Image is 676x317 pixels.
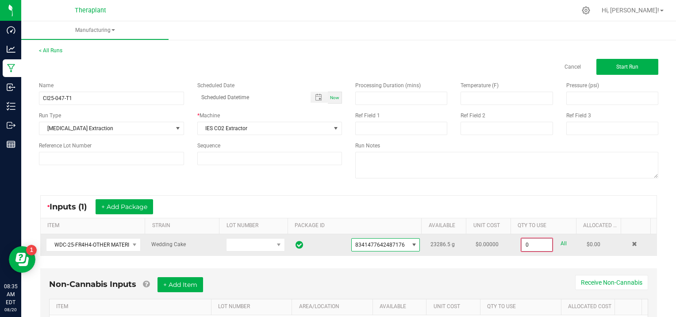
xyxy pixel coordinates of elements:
[49,279,136,289] span: Non-Cannabis Inputs
[583,222,617,229] a: Allocated CostSortable
[380,303,423,310] a: AVAILABLESortable
[39,122,173,135] span: [MEDICAL_DATA] Extraction
[295,222,418,229] a: PACKAGE IDSortable
[39,112,61,120] span: Run Type
[143,279,150,289] a: Add Non-Cannabis items that were also consumed in the run (e.g. gloves and packaging); Also add N...
[7,102,15,111] inline-svg: Inventory
[7,26,15,35] inline-svg: Dashboard
[628,222,647,229] a: Sortable
[50,202,96,212] span: Inputs (1)
[296,240,303,250] span: In Sync
[355,143,380,149] span: Run Notes
[330,95,339,100] span: Now
[587,241,600,247] span: $0.00
[7,64,15,73] inline-svg: Manufacturing
[452,241,455,247] span: g
[21,27,169,34] span: Manufacturing
[575,275,648,290] button: Receive Non-Cannabis
[4,306,17,313] p: 08/20
[473,222,507,229] a: Unit CostSortable
[39,82,54,89] span: Name
[152,222,216,229] a: STRAINSortable
[227,222,284,229] a: LOT NUMBERSortable
[7,140,15,149] inline-svg: Reports
[518,222,572,229] a: QTY TO USESortable
[39,143,92,149] span: Reference Lot Number
[580,6,591,15] div: Manage settings
[311,92,328,103] span: Toggle popup
[218,303,288,310] a: LOT NUMBERSortable
[434,303,477,310] a: Unit CostSortable
[151,241,186,247] span: Wedding Cake
[26,245,37,255] iframe: Resource center unread badge
[461,112,485,119] span: Ref Field 2
[355,112,380,119] span: Ref Field 1
[46,239,129,251] span: WDC-25-FR4H4-OTHER MATERIAL LOT
[39,47,62,54] a: < All Runs
[566,112,591,119] span: Ref Field 3
[96,199,153,214] button: + Add Package
[197,92,302,103] input: Scheduled Datetime
[4,282,17,306] p: 08:35 AM EDT
[351,238,420,251] span: NO DATA FOUND
[21,21,169,40] a: Manufacturing
[596,59,658,75] button: Start Run
[299,303,369,310] a: AREA/LOCATIONSortable
[461,82,499,89] span: Temperature (F)
[429,222,463,229] a: AVAILABLESortable
[7,45,15,54] inline-svg: Analytics
[157,277,203,292] button: + Add Item
[7,83,15,92] inline-svg: Inbound
[565,63,581,71] a: Cancel
[430,241,450,247] span: 23286.5
[56,303,207,310] a: ITEMSortable
[622,303,638,310] a: Sortable
[75,7,106,14] span: Theraplant
[7,121,15,130] inline-svg: Outbound
[487,303,557,310] a: QTY TO USESortable
[561,238,567,250] a: All
[602,7,659,14] span: Hi, [PERSON_NAME]!
[47,222,142,229] a: ITEMSortable
[476,241,499,247] span: $0.00000
[197,82,234,89] span: Scheduled Date
[9,246,35,273] iframe: Resource center
[198,122,331,135] span: IES CO2 Extractor
[355,82,421,89] span: Processing Duration (mins)
[616,64,638,70] span: Start Run
[568,303,611,310] a: Allocated CostSortable
[200,112,220,119] span: Machine
[355,242,405,248] span: 8341477642487176
[197,143,220,149] span: Sequence
[566,82,599,89] span: Pressure (psi)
